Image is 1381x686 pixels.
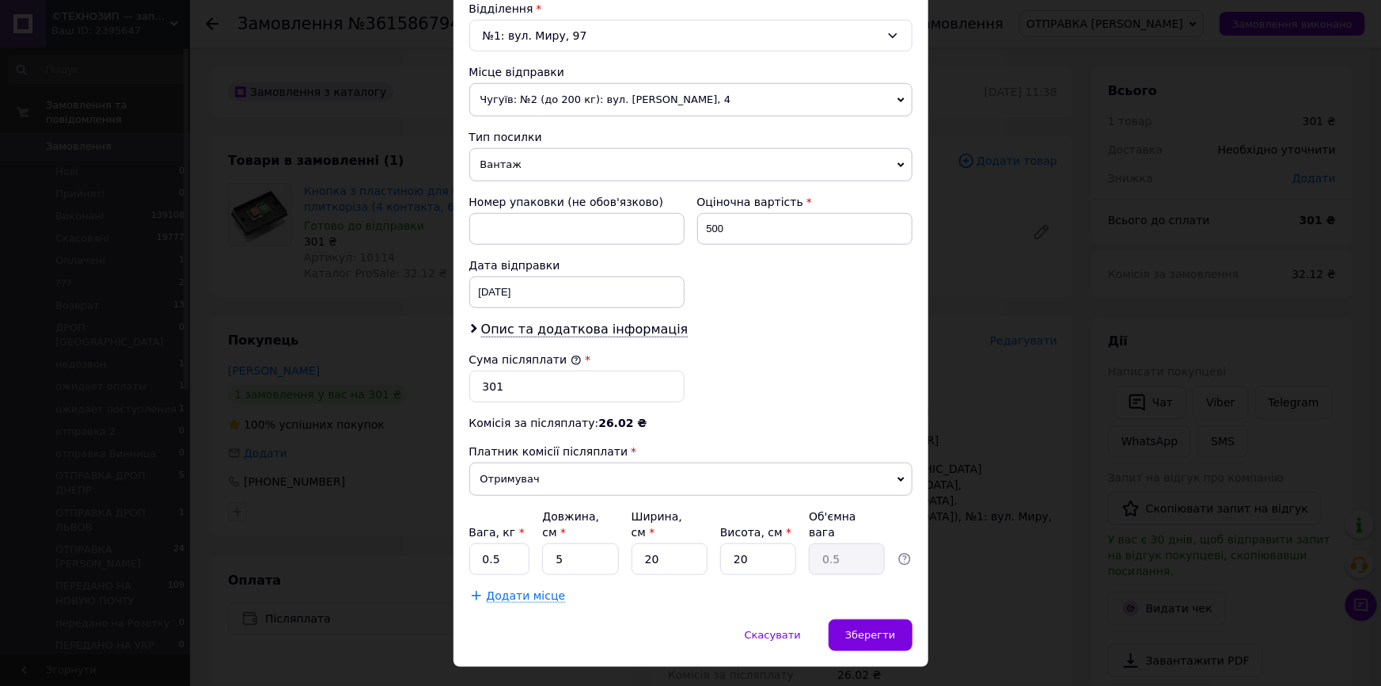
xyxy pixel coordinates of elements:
[469,1,912,17] div: Відділення
[542,510,599,539] label: Довжина, см
[469,66,565,78] span: Місце відправки
[487,589,566,603] span: Додати місце
[469,83,912,116] span: Чугуїв: №2 (до 200 кг): вул. [PERSON_NAME], 4
[481,322,689,337] span: Опис та додаткова інформація
[845,629,895,641] span: Зберегти
[469,463,912,496] span: Отримувач
[469,445,628,458] span: Платник комісії післяплати
[697,194,912,210] div: Оціночна вартість
[469,526,525,539] label: Вага, кг
[720,526,791,539] label: Висота, см
[469,148,912,181] span: Вантаж
[469,131,542,143] span: Тип посилки
[469,415,912,431] div: Комісія за післяплату:
[809,509,885,540] div: Об'ємна вага
[469,194,685,210] div: Номер упаковки (не обов'язково)
[469,257,685,273] div: Дата відправки
[632,510,682,539] label: Ширина, см
[598,417,647,429] span: 26.02 ₴
[745,629,801,641] span: Скасувати
[469,20,912,51] div: №1: вул. Миру, 97
[469,353,582,366] label: Сума післяплати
